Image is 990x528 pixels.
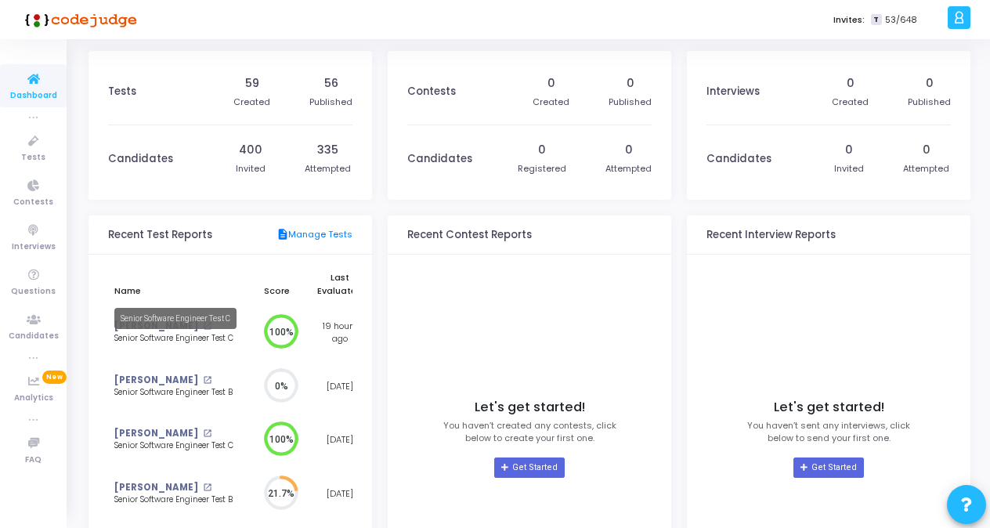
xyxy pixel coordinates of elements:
h3: Candidates [407,153,472,165]
h3: Contests [407,85,456,98]
span: Interviews [12,240,56,254]
p: You haven’t sent any interviews, click below to send your first one. [747,419,910,445]
td: [DATE] [311,413,370,467]
h4: Let's get started! [774,400,884,415]
img: logo [20,4,137,35]
h3: Tests [108,85,136,98]
p: You haven’t created any contests, click below to create your first one. [443,419,616,445]
div: Attempted [605,162,652,175]
div: Published [609,96,652,109]
div: 0 [627,75,634,92]
div: 56 [324,75,338,92]
div: 0 [845,142,853,158]
span: 53/648 [885,13,917,27]
span: Candidates [9,330,59,343]
h3: Recent Interview Reports [706,229,836,241]
span: Dashboard [10,89,57,103]
span: New [42,371,67,384]
div: Created [533,96,569,109]
div: Senior Software Engineer Test B [114,387,236,399]
a: [PERSON_NAME] [114,427,198,440]
span: Tests [21,151,45,165]
div: Created [832,96,869,109]
div: 0 [847,75,855,92]
label: Invites: [833,13,865,27]
h3: Candidates [108,153,173,165]
div: Registered [518,162,566,175]
h3: Interviews [706,85,760,98]
div: Created [233,96,270,109]
th: Score [243,262,311,306]
a: Get Started [793,457,863,478]
h4: Let's get started! [475,400,585,415]
div: 0 [923,142,930,158]
span: T [871,14,881,26]
div: Invited [834,162,864,175]
mat-icon: open_in_new [203,429,211,438]
span: Contests [13,196,53,209]
h3: Recent Contest Reports [407,229,532,241]
td: 19 hours ago [311,306,370,360]
div: 0 [547,75,555,92]
td: [DATE] [311,467,370,521]
h3: Candidates [706,153,771,165]
div: Invited [236,162,266,175]
td: [DATE] [311,360,370,414]
mat-icon: open_in_new [203,376,211,385]
div: 400 [239,142,262,158]
div: 59 [245,75,259,92]
span: Analytics [14,392,53,405]
mat-icon: description [276,228,288,242]
a: [PERSON_NAME] [114,481,198,494]
h3: Recent Test Reports [108,229,212,241]
div: Published [309,96,352,109]
div: 0 [926,75,934,92]
div: Senior Software Engineer Test C [114,308,237,329]
div: Senior Software Engineer Test B [114,494,236,506]
th: Last Evaluated [311,262,370,306]
span: Questions [11,285,56,298]
div: 0 [625,142,633,158]
div: Published [908,96,951,109]
div: Senior Software Engineer Test C [114,440,236,452]
div: 0 [538,142,546,158]
a: Manage Tests [276,228,352,242]
div: 335 [317,142,338,158]
div: Attempted [305,162,351,175]
a: [PERSON_NAME] [114,374,198,387]
div: Attempted [903,162,949,175]
a: Get Started [494,457,564,478]
span: FAQ [25,454,42,467]
mat-icon: open_in_new [203,483,211,492]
